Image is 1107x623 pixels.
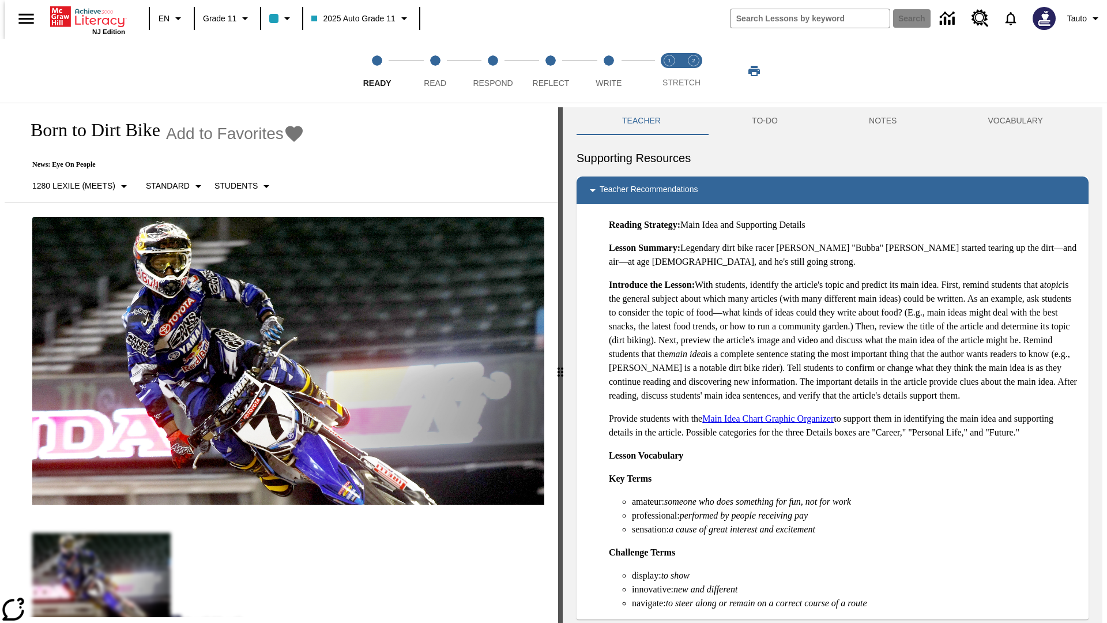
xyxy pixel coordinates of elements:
div: Teacher Recommendations [577,177,1089,204]
button: Language: EN, Select a language [153,8,190,29]
a: Notifications [996,3,1026,33]
div: Home [50,4,125,35]
span: Write [596,78,622,88]
em: someone who does something for fun, not for work [664,497,851,506]
button: Select Student [210,176,278,197]
li: amateur: [632,495,1079,509]
span: NJ Edition [92,28,125,35]
span: Tauto [1067,13,1087,25]
button: Select a new avatar [1026,3,1063,33]
h6: Supporting Resources [577,149,1089,167]
span: Add to Favorites [166,125,284,143]
em: a cause of great interest and excitement [669,524,815,534]
button: Write step 5 of 5 [575,39,642,103]
button: NOTES [823,107,942,135]
button: Stretch Read step 1 of 2 [653,39,686,103]
strong: Key Terms [609,474,652,483]
span: Respond [473,78,513,88]
button: Teacher [577,107,706,135]
p: With students, identify the article's topic and predict its main idea. First, remind students tha... [609,278,1079,403]
strong: Challenge Terms [609,547,675,557]
p: News: Eye On People [18,160,304,169]
span: Reflect [533,78,570,88]
em: to steer along or remain on a correct course of a route [666,598,867,608]
button: Open side menu [9,2,43,36]
li: sensation: [632,523,1079,536]
a: Main Idea Chart Graphic Organizer [702,414,834,423]
a: Data Center [933,3,965,35]
button: Respond step 3 of 5 [460,39,526,103]
li: navigate: [632,596,1079,610]
button: TO-DO [706,107,823,135]
p: Legendary dirt bike racer [PERSON_NAME] "Bubba" [PERSON_NAME] started tearing up the dirt—and air... [609,241,1079,269]
em: topic [1044,280,1063,290]
span: EN [159,13,170,25]
span: Read [424,78,446,88]
button: Profile/Settings [1063,8,1107,29]
button: Read step 2 of 5 [401,39,468,103]
button: Scaffolds, Standard [141,176,210,197]
li: innovative: [632,583,1079,596]
input: search field [731,9,890,28]
h1: Born to Dirt Bike [18,119,160,141]
li: professional: [632,509,1079,523]
div: Press Enter or Spacebar and then press right and left arrow keys to move the slider [558,107,563,623]
em: main idea [669,349,706,359]
img: Avatar [1033,7,1056,30]
button: Reflect step 4 of 5 [517,39,584,103]
img: Motocross racer James Stewart flies through the air on his dirt bike. [32,217,544,505]
button: Ready step 1 of 5 [344,39,411,103]
em: new and different [673,584,737,594]
strong: Reading Strategy: [609,220,680,230]
p: Provide students with the to support them in identifying the main idea and supporting details in ... [609,412,1079,440]
em: to show [661,571,690,580]
button: Grade: Grade 11, Select a grade [198,8,257,29]
text: 2 [692,58,695,63]
div: activity [563,107,1102,623]
li: display: [632,569,1079,583]
button: VOCABULARY [942,107,1089,135]
strong: Lesson Vocabulary [609,451,683,460]
span: Grade 11 [203,13,236,25]
button: Print [736,61,773,81]
p: Main Idea and Supporting Details [609,218,1079,232]
button: Class color is light blue. Change class color [265,8,299,29]
p: Teacher Recommendations [600,183,698,197]
div: Instructional Panel Tabs [577,107,1089,135]
span: STRETCH [662,78,701,87]
p: Standard [146,180,190,192]
p: 1280 Lexile (Meets) [32,180,115,192]
div: reading [5,107,558,617]
button: Stretch Respond step 2 of 2 [677,39,710,103]
text: 1 [668,58,671,63]
span: 2025 Auto Grade 11 [311,13,395,25]
em: performed by people receiving pay [680,511,808,520]
span: Ready [363,78,391,88]
button: Select Lexile, 1280 Lexile (Meets) [28,176,135,197]
button: Add to Favorites - Born to Dirt Bike [166,123,304,144]
button: Class: 2025 Auto Grade 11, Select your class [307,8,415,29]
strong: Introduce the Lesson: [609,280,695,290]
strong: Lesson Summary: [609,243,680,253]
a: Resource Center, Will open in new tab [965,3,996,34]
p: Students [214,180,258,192]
